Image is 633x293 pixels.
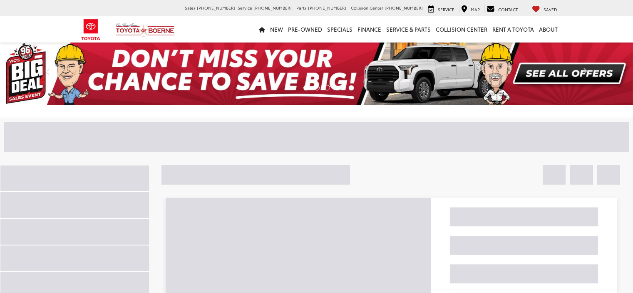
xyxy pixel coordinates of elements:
[498,6,518,13] span: Contact
[384,16,433,43] a: Service & Parts: Opens in a new tab
[471,6,480,13] span: Map
[438,6,454,13] span: Service
[285,16,325,43] a: Pre-Owned
[115,23,175,37] img: Vic Vaughan Toyota of Boerne
[426,5,457,13] a: Service
[355,16,384,43] a: Finance
[385,5,423,11] span: [PHONE_NUMBER]
[544,6,557,13] span: Saved
[253,5,292,11] span: [PHONE_NUMBER]
[185,5,196,11] span: Sales
[238,5,252,11] span: Service
[308,5,346,11] span: [PHONE_NUMBER]
[459,5,482,13] a: Map
[296,5,307,11] span: Parts
[268,16,285,43] a: New
[530,5,559,13] a: My Saved Vehicles
[197,5,235,11] span: [PHONE_NUMBER]
[75,16,107,43] img: Toyota
[325,16,355,43] a: Specials
[490,16,536,43] a: Rent a Toyota
[484,5,520,13] a: Contact
[433,16,490,43] a: Collision Center
[536,16,560,43] a: About
[256,16,268,43] a: Home
[351,5,383,11] span: Collision Center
